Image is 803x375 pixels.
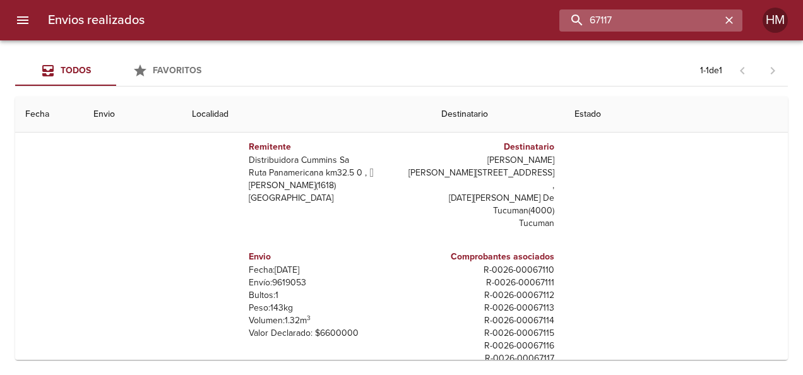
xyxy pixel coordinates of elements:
[763,8,788,33] div: HM
[407,277,554,289] p: R - 0026 - 00067111
[407,289,554,302] p: R - 0026 - 00067112
[249,277,396,289] p: Envío: 9619053
[407,217,554,230] p: Tucuman
[249,154,396,167] p: Distribuidora Cummins Sa
[15,56,217,86] div: Tabs Envios
[407,302,554,314] p: R - 0026 - 00067113
[407,327,554,340] p: R - 0026 - 00067115
[15,97,83,133] th: Fecha
[407,140,554,154] h6: Destinatario
[153,65,201,76] span: Favoritos
[83,97,182,133] th: Envio
[249,140,396,154] h6: Remitente
[249,327,396,340] p: Valor Declarado: $ 6600000
[249,264,396,277] p: Fecha: [DATE]
[249,302,396,314] p: Peso: 143 kg
[407,192,554,217] p: [DATE][PERSON_NAME] De Tucuman ( 4000 )
[559,9,721,32] input: buscar
[407,167,554,192] p: [PERSON_NAME][STREET_ADDRESS] ,
[407,250,554,264] h6: Comprobantes asociados
[431,97,564,133] th: Destinatario
[249,289,396,302] p: Bultos: 1
[407,154,554,167] p: [PERSON_NAME]
[249,167,396,179] p: Ruta Panamericana km32.5 0 ,  
[758,56,788,86] span: Pagina siguiente
[249,250,396,264] h6: Envio
[407,340,554,352] p: R - 0026 - 00067116
[564,97,788,133] th: Estado
[249,179,396,192] p: [PERSON_NAME] ( 1618 )
[307,314,311,322] sup: 3
[727,64,758,76] span: Pagina anterior
[182,97,431,133] th: Localidad
[249,314,396,327] p: Volumen: 1.32 m
[407,264,554,277] p: R - 0026 - 00067110
[407,314,554,327] p: R - 0026 - 00067114
[61,65,91,76] span: Todos
[48,10,145,30] h6: Envios realizados
[249,192,396,205] p: [GEOGRAPHIC_DATA]
[407,352,554,365] p: R - 0026 - 00067117
[8,5,38,35] button: menu
[700,64,722,77] p: 1 - 1 de 1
